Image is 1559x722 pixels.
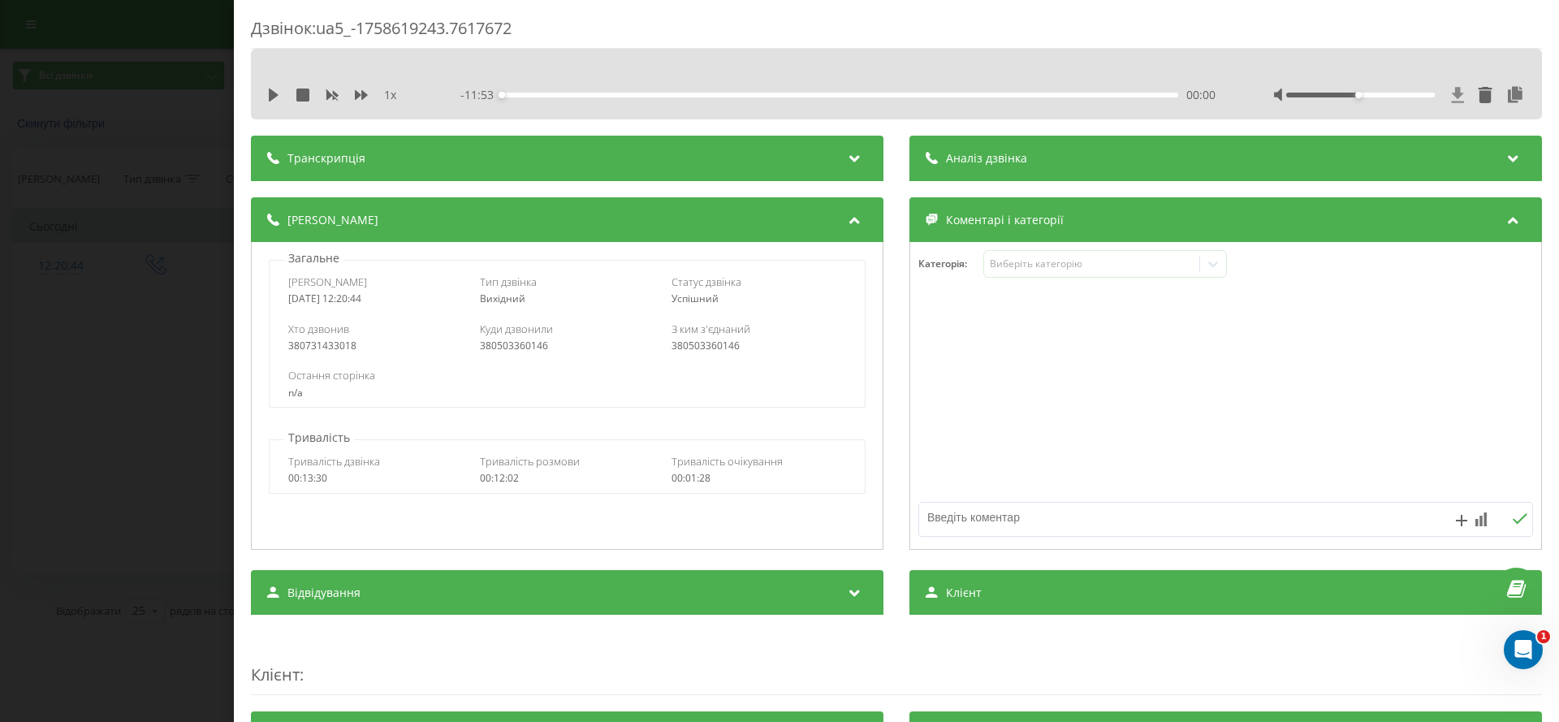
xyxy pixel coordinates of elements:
div: : [251,631,1542,695]
span: Куди дзвонили [480,322,553,336]
span: Транскрипція [287,150,365,166]
div: 380503360146 [672,340,846,352]
span: Успішний [672,292,719,305]
span: 1 x [384,87,396,103]
p: Тривалість [284,430,354,446]
span: Клієнт [946,585,982,601]
span: [PERSON_NAME] [287,212,378,228]
span: [PERSON_NAME] [288,275,367,289]
div: [DATE] 12:20:44 [288,293,463,305]
span: Тип дзвінка [480,275,537,289]
span: 1 [1537,630,1550,643]
span: Статус дзвінка [672,275,741,289]
div: 00:12:02 [480,473,654,484]
span: Хто дзвонив [288,322,349,336]
span: Клієнт [251,664,300,685]
div: 00:13:30 [288,473,463,484]
h4: Категорія : [918,258,983,270]
div: 00:01:28 [672,473,846,484]
p: Загальне [284,250,343,266]
span: Тривалість очікування [672,454,783,469]
span: Тривалість дзвінка [288,454,380,469]
span: - 11:53 [460,87,502,103]
div: Дзвінок : ua5_-1758619243.7617672 [251,17,1542,49]
span: З ким з'єднаний [672,322,750,336]
span: Коментарі і категорії [946,212,1064,228]
div: 380731433018 [288,340,463,352]
span: Тривалість розмови [480,454,580,469]
div: 380503360146 [480,340,654,352]
span: 00:00 [1186,87,1216,103]
span: Вихідний [480,292,525,305]
div: Accessibility label [1356,92,1363,98]
span: Остання сторінка [288,368,375,383]
span: Аналіз дзвінка [946,150,1027,166]
iframe: Intercom live chat [1504,630,1543,669]
div: Виберіть категорію [990,257,1193,270]
div: Accessibility label [499,92,505,98]
span: Відвідування [287,585,361,601]
div: n/a [288,387,845,399]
